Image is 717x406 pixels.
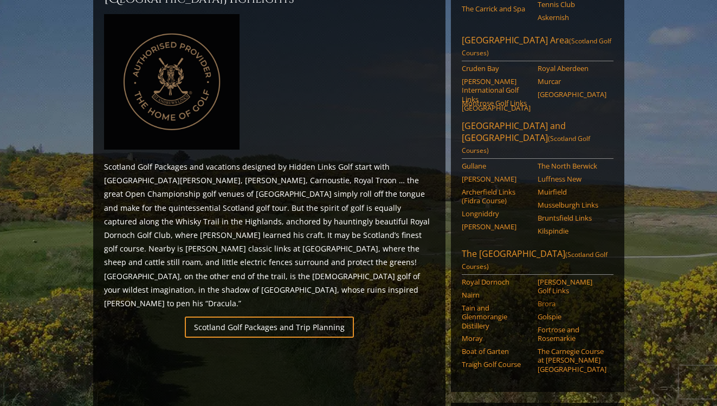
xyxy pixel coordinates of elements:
[538,90,606,99] a: [GEOGRAPHIC_DATA]
[538,347,606,373] a: The Carnegie Course at [PERSON_NAME][GEOGRAPHIC_DATA]
[462,291,531,299] a: Nairn
[104,160,435,310] p: Scotland Golf Packages and vacations designed by Hidden Links Golf start with [GEOGRAPHIC_DATA][P...
[462,134,590,155] span: (Scotland Golf Courses)
[462,250,608,271] span: (Scotland Golf Courses)
[538,64,606,73] a: Royal Aberdeen
[538,325,606,343] a: Fortrose and Rosemarkie
[538,13,606,22] a: Askernish
[462,175,531,183] a: [PERSON_NAME]
[462,209,531,218] a: Longniddry
[462,304,531,330] a: Tain and Glenmorangie Distillery
[185,317,354,338] a: Scotland Golf Packages and Trip Planning
[538,299,606,308] a: Brora
[538,278,606,295] a: [PERSON_NAME] Golf Links
[462,34,613,61] a: [GEOGRAPHIC_DATA] Area(Scotland Golf Courses)
[462,77,531,112] a: [PERSON_NAME] International Golf Links [GEOGRAPHIC_DATA]
[538,227,606,235] a: Kilspindie
[462,36,611,57] span: (Scotland Golf Courses)
[462,347,531,356] a: Boat of Garten
[538,201,606,209] a: Musselburgh Links
[462,360,531,369] a: Traigh Golf Course
[462,162,531,170] a: Gullane
[538,175,606,183] a: Luffness New
[462,222,531,231] a: [PERSON_NAME]
[462,99,531,107] a: Montrose Golf Links
[538,188,606,196] a: Muirfield
[462,64,531,73] a: Cruden Bay
[538,312,606,321] a: Golspie
[462,334,531,343] a: Moray
[538,162,606,170] a: The North Berwick
[462,120,613,159] a: [GEOGRAPHIC_DATA] and [GEOGRAPHIC_DATA](Scotland Golf Courses)
[462,278,531,286] a: Royal Dornoch
[462,188,531,205] a: Archerfield Links (Fidra Course)
[462,4,531,13] a: The Carrick and Spa
[462,248,613,275] a: The [GEOGRAPHIC_DATA](Scotland Golf Courses)
[538,214,606,222] a: Bruntsfield Links
[538,77,606,86] a: Murcar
